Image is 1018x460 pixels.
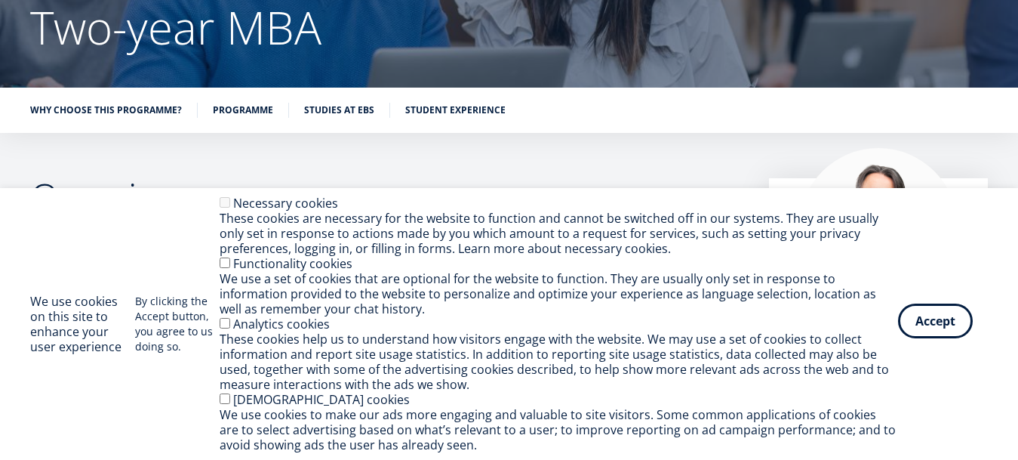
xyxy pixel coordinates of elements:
a: Programme [213,103,273,118]
button: Accept [898,304,973,338]
label: [DEMOGRAPHIC_DATA] cookies [233,391,410,408]
div: We use cookies to make our ads more engaging and valuable to site visitors. Some common applicati... [220,407,898,452]
p: By clicking the Accept button, you agree to us doing so. [135,294,220,354]
h2: Overview [30,178,739,216]
label: Functionality cookies [233,255,352,272]
h2: We use cookies on this site to enhance your user experience [30,294,135,354]
a: Why choose this programme? [30,103,182,118]
label: Analytics cookies [233,316,330,332]
img: Marko Rillo [799,148,958,307]
div: We use a set of cookies that are optional for the website to function. They are usually only set ... [220,271,898,316]
div: These cookies are necessary for the website to function and cannot be switched off in our systems... [220,211,898,256]
label: Necessary cookies [233,195,338,211]
a: Studies at EBS [304,103,374,118]
a: Student experience [405,103,506,118]
div: These cookies help us to understand how visitors engage with the website. We may use a set of coo... [220,332,898,392]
